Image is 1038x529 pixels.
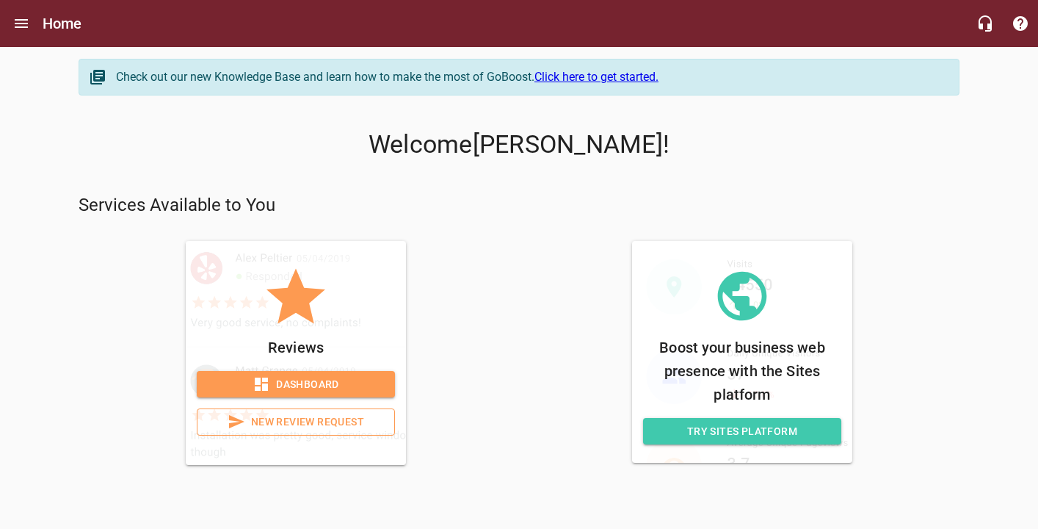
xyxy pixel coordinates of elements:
span: Dashboard [208,375,383,394]
button: Live Chat [968,6,1003,41]
a: Dashboard [197,371,395,398]
h6: Home [43,12,82,35]
p: Services Available to You [79,194,959,217]
button: Support Portal [1003,6,1038,41]
span: Try Sites Platform [655,422,830,441]
p: Boost your business web presence with the Sites platform [643,336,841,406]
span: New Review Request [209,413,382,431]
a: Click here to get started. [534,70,658,84]
p: Welcome [PERSON_NAME] ! [79,130,959,159]
a: Try Sites Platform [643,418,841,445]
div: Check out our new Knowledge Base and learn how to make the most of GoBoost. [116,68,944,86]
button: Open drawer [4,6,39,41]
a: New Review Request [197,409,395,436]
p: Reviews [197,336,395,359]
